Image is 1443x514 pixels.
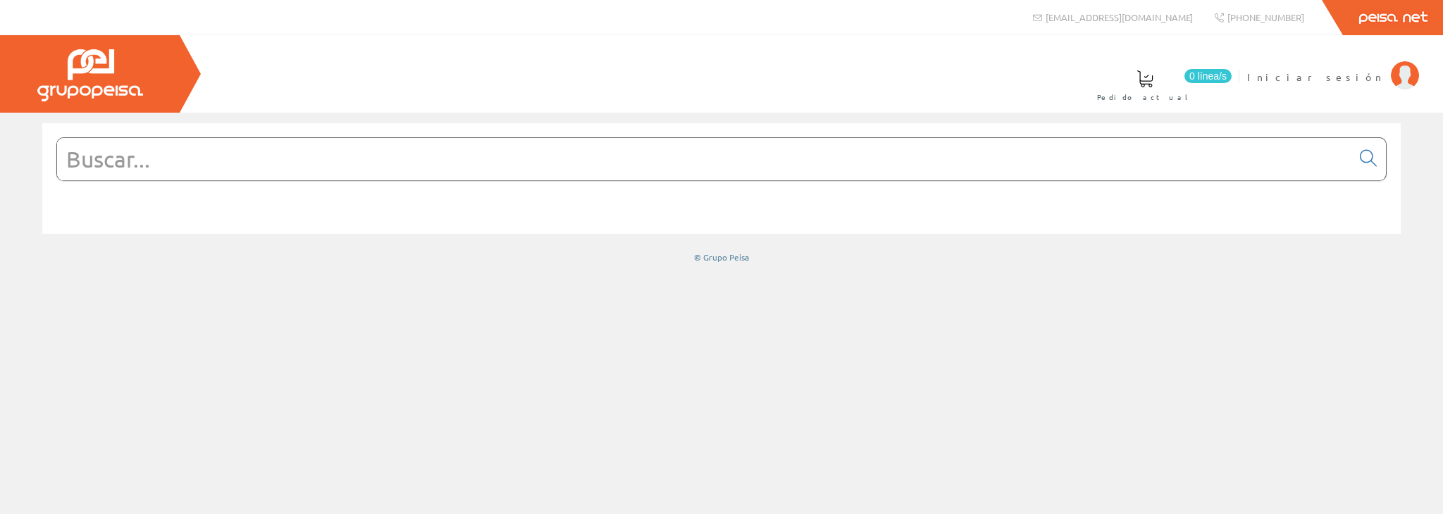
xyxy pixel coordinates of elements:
[1227,11,1304,23] span: [PHONE_NUMBER]
[1247,58,1419,72] a: Iniciar sesión
[57,138,1351,180] input: Buscar...
[1046,11,1193,23] span: [EMAIL_ADDRESS][DOMAIN_NAME]
[42,251,1401,263] div: © Grupo Peisa
[37,49,143,101] img: Grupo Peisa
[1097,90,1193,104] span: Pedido actual
[1247,70,1384,84] span: Iniciar sesión
[1184,69,1232,83] span: 0 línea/s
